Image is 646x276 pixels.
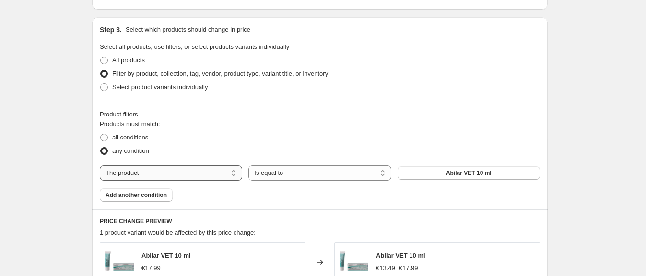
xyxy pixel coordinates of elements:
span: Filter by product, collection, tag, vendor, product type, variant title, or inventory [112,70,328,77]
p: Select which products should change in price [126,25,250,34]
span: Abilar VET 10 ml [446,169,492,177]
button: Add another condition [100,188,173,202]
span: all conditions [112,134,148,141]
h2: Step 3. [100,25,122,34]
div: Product filters [100,110,540,119]
span: Abilar VET 10 ml [376,252,425,259]
div: €17.99 [141,264,161,273]
strike: €17.99 [399,264,418,273]
span: Products must match: [100,120,160,127]
span: Add another condition [106,191,167,199]
span: Abilar VET 10 ml [141,252,191,259]
span: Select product variants individually [112,83,208,91]
span: All products [112,57,145,64]
div: €13.49 [376,264,395,273]
h6: PRICE CHANGE PREVIEW [100,218,540,225]
span: 1 product variant would be affected by this price change: [100,229,256,236]
span: any condition [112,147,149,154]
button: Abilar VET 10 ml [398,166,540,180]
span: Select all products, use filters, or select products variants individually [100,43,289,50]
